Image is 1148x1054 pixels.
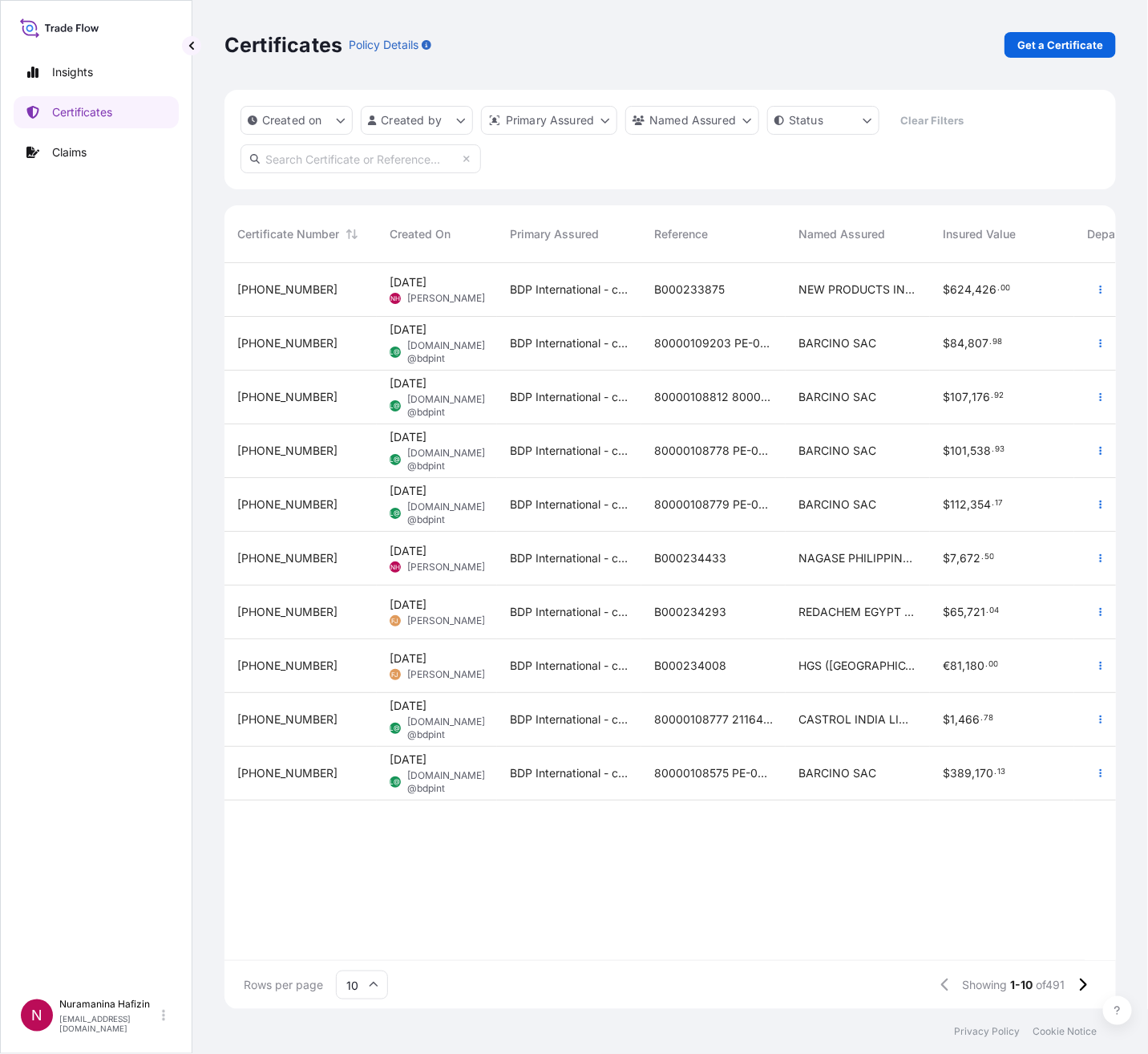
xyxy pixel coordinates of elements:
span: L@ [390,505,401,521]
span: BARCINO SAC [798,497,876,513]
a: Claims [14,136,179,168]
span: [DATE] [390,651,426,667]
span: Certificate Number [237,226,339,242]
span: BARCINO SAC [798,335,876,351]
span: , [962,660,965,671]
span: [DOMAIN_NAME] @bdpint [407,447,485,472]
span: Reference [654,226,708,242]
span: $ [943,768,950,779]
span: Insured Value [943,226,1016,242]
span: BDP International - c/o The Lubrizol Corporation [510,658,629,674]
span: FJ [392,667,399,683]
span: 807 [968,338,988,349]
span: [DOMAIN_NAME] @bdpint [407,716,485,741]
span: L@ [390,774,401,790]
span: [DATE] [390,375,426,391]
span: 13 [997,769,1005,775]
p: Named Assured [649,112,736,128]
span: [PHONE_NUMBER] [237,550,338,566]
button: distributor Filter options [481,106,617,135]
span: Created On [390,226,451,242]
span: 81 [950,660,962,671]
span: of 491 [1037,977,1065,993]
span: , [964,338,968,349]
span: [PHONE_NUMBER] [237,765,338,781]
span: L@ [390,452,401,468]
span: NH [390,559,400,575]
p: [EMAIL_ADDRESS][DOMAIN_NAME] [59,1014,159,1033]
span: BDP International - c/o The Lubrizol Corporation [510,765,629,781]
span: 80000108812 80000108812 [654,389,773,405]
span: BDP International - c/o The Lubrizol Corporation [510,282,629,298]
span: . [986,608,988,614]
span: CASTROL INDIA LIMITED [798,711,917,728]
span: $ [943,714,950,725]
span: 624 [950,284,972,295]
span: 50 [984,554,994,560]
span: , [968,391,972,403]
span: [PHONE_NUMBER] [237,711,338,728]
span: 466 [958,714,980,725]
span: 389 [950,768,972,779]
span: 92 [994,393,1004,399]
p: Created on [262,112,322,128]
p: Insights [52,64,93,80]
span: 80000108778 PE-066/25 [654,443,773,459]
span: [PERSON_NAME] [407,292,485,305]
button: createdOn Filter options [241,106,353,135]
span: 426 [975,284,996,295]
span: [PHONE_NUMBER] [237,604,338,620]
span: , [964,606,967,618]
span: 180 [965,660,984,671]
span: $ [943,445,950,456]
span: Rows per page [244,977,323,993]
p: Primary Assured [506,112,594,128]
span: Named Assured [798,226,885,242]
span: Showing [963,977,1008,993]
span: 101 [950,445,967,456]
span: 00 [1000,286,1010,291]
span: NAGASE PHILIPPINES INTERNATIONAL [798,550,917,566]
span: 84 [950,338,964,349]
span: BDP International - c/o The Lubrizol Corporation [510,604,629,620]
span: N [31,1007,42,1024]
span: [PHONE_NUMBER] [237,389,338,405]
span: , [972,768,975,779]
span: 112 [950,499,967,510]
p: Claims [52,144,87,160]
span: 04 [989,608,999,614]
p: Clear Filters [901,112,964,128]
button: Clear Filters [887,107,977,133]
span: 1 [950,714,955,725]
span: HGS ([GEOGRAPHIC_DATA]) LIMITED [798,658,917,674]
span: . [994,769,996,775]
span: FJ [392,613,399,629]
span: B000234293 [654,604,726,620]
a: Certificates [14,96,179,128]
span: L@ [390,344,401,360]
span: . [992,501,994,506]
span: [PHONE_NUMBER] [237,658,338,674]
button: Sort [342,225,362,244]
p: Status [789,112,823,128]
span: , [955,714,958,725]
p: Certificates [224,32,342,58]
span: Primary Assured [510,226,599,242]
button: cargoOwner Filter options [625,106,759,135]
span: [DATE] [390,752,426,768]
span: 78 [984,716,993,721]
span: B000233875 [654,282,725,298]
span: . [981,554,984,560]
p: Created by [382,112,443,128]
span: . [992,447,994,452]
span: 98 [992,339,1002,345]
span: [PHONE_NUMBER] [237,497,338,513]
p: Privacy Policy [954,1025,1020,1038]
span: NH [390,290,400,306]
span: $ [943,553,950,564]
span: 721 [967,606,985,618]
span: 80000109203 PE-065/25 [654,335,773,351]
span: BDP International - c/o The Lubrizol Corporation [510,711,629,728]
span: $ [943,391,950,403]
span: [PHONE_NUMBER] [237,335,338,351]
